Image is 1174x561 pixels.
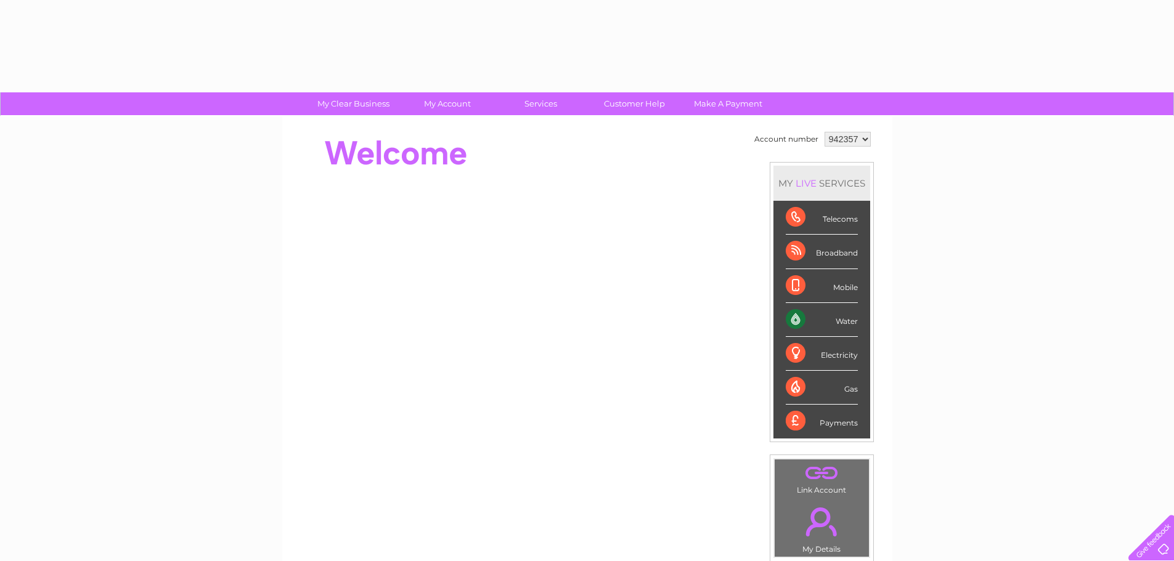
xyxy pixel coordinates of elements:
[786,201,858,235] div: Telecoms
[774,497,870,557] td: My Details
[778,500,866,543] a: .
[793,177,819,189] div: LIVE
[396,92,498,115] a: My Account
[786,405,858,438] div: Payments
[786,235,858,268] div: Broadband
[584,92,685,115] a: Customer Help
[778,462,866,484] a: .
[751,129,821,150] td: Account number
[786,371,858,405] div: Gas
[786,337,858,371] div: Electricity
[677,92,779,115] a: Make A Payment
[786,269,858,303] div: Mobile
[774,459,870,498] td: Link Account
[490,92,592,115] a: Services
[773,166,870,201] div: MY SERVICES
[786,303,858,337] div: Water
[303,92,404,115] a: My Clear Business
